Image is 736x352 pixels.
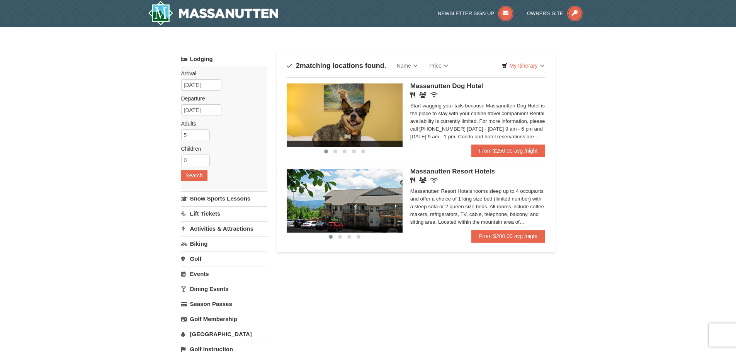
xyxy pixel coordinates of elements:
[181,70,262,77] label: Arrival
[527,10,583,16] a: Owner's Site
[181,120,262,128] label: Adults
[438,10,494,16] span: Newsletter Sign Up
[419,177,427,183] i: Banquet Facilities
[181,297,267,311] a: Season Passes
[410,92,415,98] i: Restaurant
[181,267,267,281] a: Events
[181,327,267,341] a: [GEOGRAPHIC_DATA]
[296,62,300,70] span: 2
[181,236,267,251] a: Biking
[181,52,267,66] a: Lodging
[410,168,495,175] span: Massanutten Resort Hotels
[410,187,546,226] div: Massanutten Resort Hotels rooms sleep up to 4 occupants and offer a choice of 1 king size bed (li...
[148,1,279,26] a: Massanutten Resort
[181,95,262,102] label: Departure
[148,1,279,26] img: Massanutten Resort Logo
[527,10,563,16] span: Owner's Site
[391,58,423,73] a: Name
[430,177,438,183] i: Wireless Internet (free)
[181,145,262,153] label: Children
[181,206,267,221] a: Lift Tickets
[181,170,207,181] button: Search
[410,177,415,183] i: Restaurant
[497,60,549,71] a: My Itinerary
[471,230,546,242] a: From $200.00 avg /night
[471,145,546,157] a: From $250.00 avg /night
[181,282,267,296] a: Dining Events
[430,92,438,98] i: Wireless Internet (free)
[181,252,267,266] a: Golf
[181,312,267,326] a: Golf Membership
[410,102,546,141] div: Start wagging your tails because Massanutten Dog Hotel is the place to stay with your canine trav...
[419,92,427,98] i: Banquet Facilities
[423,58,454,73] a: Price
[410,82,483,90] span: Massanutten Dog Hotel
[181,221,267,236] a: Activities & Attractions
[287,62,386,70] h4: matching locations found.
[181,191,267,206] a: Snow Sports Lessons
[438,10,513,16] a: Newsletter Sign Up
